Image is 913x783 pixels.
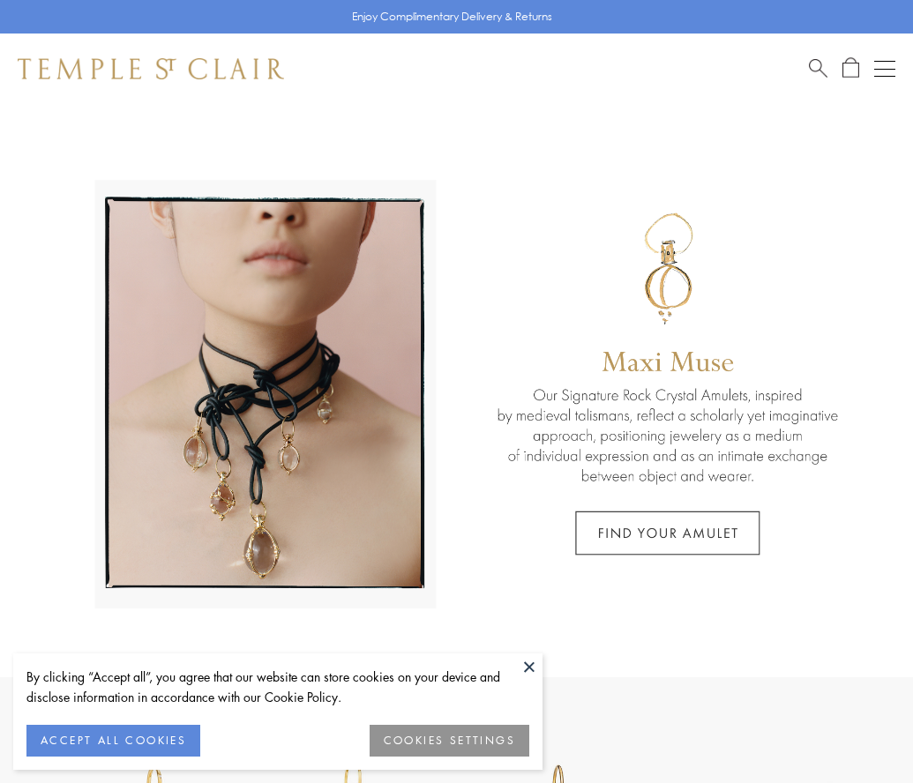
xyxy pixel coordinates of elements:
button: Open navigation [874,58,895,79]
img: Temple St. Clair [18,58,284,79]
div: By clicking “Accept all”, you agree that our website can store cookies on your device and disclos... [26,667,529,707]
a: Open Shopping Bag [842,57,859,79]
a: Search [809,57,827,79]
button: ACCEPT ALL COOKIES [26,725,200,757]
p: Enjoy Complimentary Delivery & Returns [352,8,552,26]
button: COOKIES SETTINGS [370,725,529,757]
